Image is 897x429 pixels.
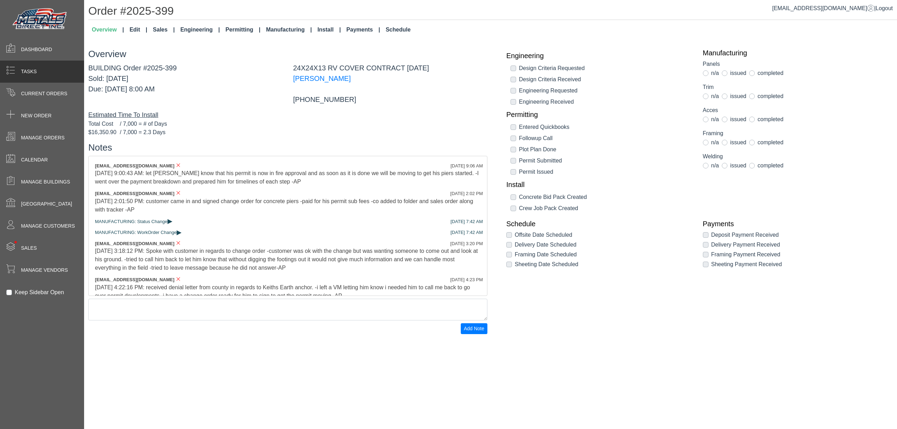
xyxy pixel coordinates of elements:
[288,63,493,105] div: 24X24X13 RV COVER CONTRACT [DATE] [PHONE_NUMBER]
[450,190,483,197] div: [DATE] 2:02 PM
[515,231,572,239] label: Offsite Date Scheduled
[89,23,127,37] a: Overview
[451,229,483,236] div: [DATE] 7:42 AM
[772,4,893,13] div: |
[876,5,893,11] span: Logout
[177,230,182,234] span: ▸
[95,241,174,246] span: [EMAIL_ADDRESS][DOMAIN_NAME]
[127,23,150,37] a: Edit
[223,23,263,37] a: Permitting
[21,112,52,119] span: New Order
[83,63,288,105] div: BUILDING Order #2025-399 Sold: [DATE] Due: [DATE] 8:00 AM
[178,23,223,37] a: Engineering
[88,128,487,137] div: / 7,000 = 2.3 Days
[11,6,70,32] img: Metals Direct Inc Logo
[21,134,64,141] span: Manage Orders
[167,219,172,223] span: ▸
[515,241,576,249] label: Delivery Date Scheduled
[21,200,72,208] span: [GEOGRAPHIC_DATA]
[21,156,48,164] span: Calendar
[450,276,483,283] div: [DATE] 4:23 PM
[15,288,64,297] label: Keep Sidebar Open
[88,110,487,120] div: Estimated Time To Install
[450,240,483,247] div: [DATE] 3:20 PM
[21,267,68,274] span: Manage Vendors
[506,180,692,189] a: Install
[95,277,174,282] span: [EMAIL_ADDRESS][DOMAIN_NAME]
[344,23,383,37] a: Payments
[88,142,487,153] h3: Notes
[772,5,874,11] a: [EMAIL_ADDRESS][DOMAIN_NAME]
[21,178,70,186] span: Manage Buildings
[711,260,782,269] label: Sheeting Payment Received
[95,163,174,168] span: [EMAIL_ADDRESS][DOMAIN_NAME]
[21,222,75,230] span: Manage Customers
[21,244,37,252] span: Sales
[95,191,174,196] span: [EMAIL_ADDRESS][DOMAIN_NAME]
[293,75,351,82] a: [PERSON_NAME]
[263,23,315,37] a: Manufacturing
[7,231,25,254] span: •
[506,220,692,228] a: Schedule
[21,46,52,53] span: Dashboard
[506,51,692,60] a: Engineering
[95,229,481,236] div: MANUFACTURING: WorkOrder Change
[383,23,413,37] a: Schedule
[88,49,487,60] h3: Overview
[451,218,483,225] div: [DATE] 7:42 AM
[95,169,481,186] div: [DATE] 9:00:43 AM: let [PERSON_NAME] know that his permit is now in fire approval and as soon as ...
[88,128,120,137] span: $16,350.90
[464,326,484,331] span: Add Note
[515,260,578,269] label: Sheeting Date Scheduled
[703,220,889,228] a: Payments
[711,231,779,239] label: Deposit Payment Received
[95,197,481,214] div: [DATE] 2:01:50 PM: customer came in and signed change order for concrete piers -paid for his perm...
[315,23,344,37] a: Install
[711,250,780,259] label: Framing Payment Received
[88,120,487,128] div: / 7,000 = # of Days
[150,23,177,37] a: Sales
[21,68,37,75] span: Tasks
[88,4,897,20] h1: Order #2025-399
[703,49,889,57] a: Manufacturing
[95,283,481,300] div: [DATE] 4:22:16 PM: received denial letter from county in regards to Keiths Earth anchor. -i left ...
[95,218,481,225] div: MANUFACTURING: Status Change
[515,250,577,259] label: Framing Date Scheduled
[461,323,487,334] button: Add Note
[21,90,67,97] span: Current Orders
[506,110,692,119] a: Permitting
[95,247,481,272] div: [DATE] 3:18:12 PM: Spoke with customer in regards to change order -customer was ok with the chang...
[711,241,780,249] label: Delivery Payment Received
[451,162,483,169] div: [DATE] 9:06 AM
[88,120,120,128] span: Total Cost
